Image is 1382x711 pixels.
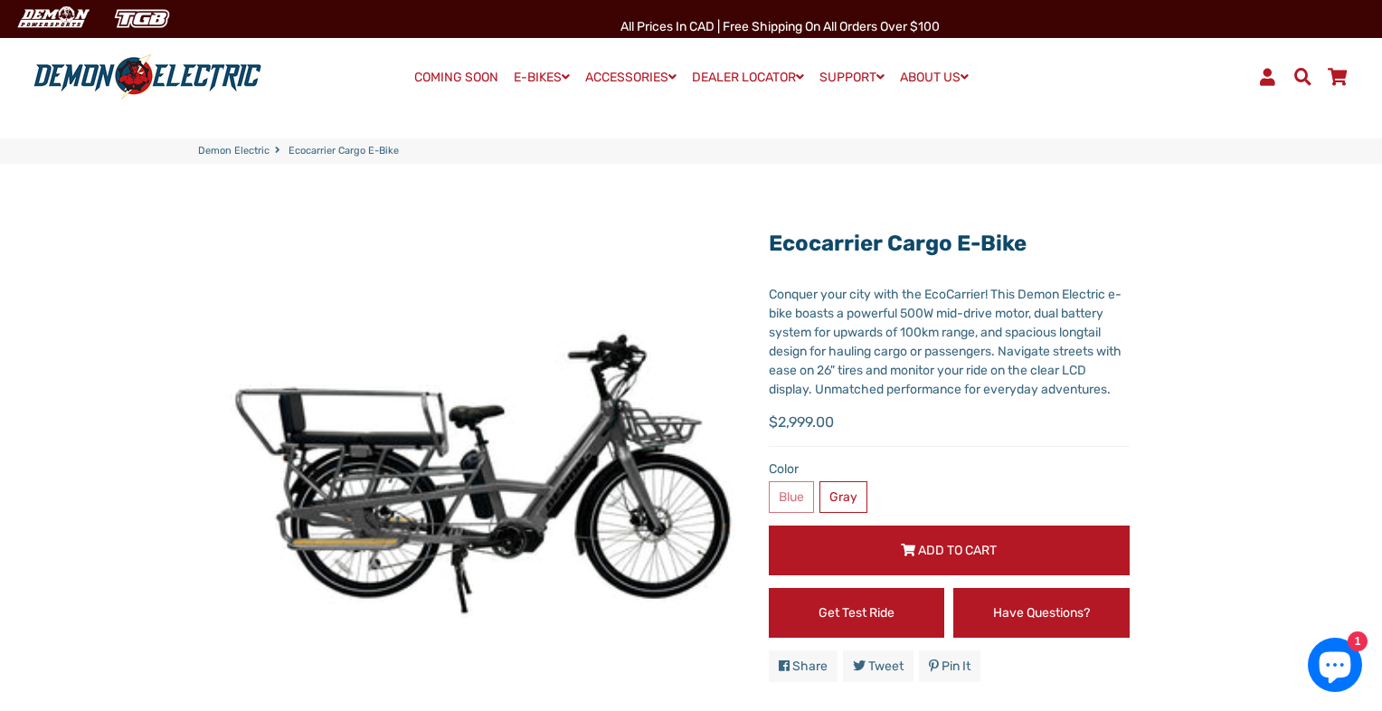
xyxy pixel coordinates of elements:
[289,144,399,159] span: Ecocarrier Cargo E-Bike
[894,64,975,90] a: ABOUT US
[198,144,270,159] a: Demon Electric
[953,588,1130,638] a: Have Questions?
[769,412,834,433] span: $2,999.00
[686,64,810,90] a: DEALER LOCATOR
[579,64,683,90] a: ACCESSORIES
[9,4,96,33] img: Demon Electric
[792,659,828,674] span: Share
[1302,638,1368,697] inbox-online-store-chat: Shopify online store chat
[507,64,576,90] a: E-BIKES
[918,543,997,558] span: Add to Cart
[769,460,1130,479] label: Color
[942,659,970,674] span: Pin it
[769,526,1130,575] button: Add to Cart
[620,19,940,34] span: All Prices in CAD | Free shipping on all orders over $100
[813,64,891,90] a: SUPPORT
[819,481,867,513] label: Gray
[769,481,814,513] label: Blue
[868,659,904,674] span: Tweet
[769,588,945,638] a: Get Test Ride
[105,4,179,33] img: TGB Canada
[408,65,505,90] a: COMING SOON
[27,53,268,100] img: Demon Electric logo
[769,285,1130,399] div: Conquer your city with the EcoCarrier! This Demon Electric e-bike boasts a powerful 500W mid-driv...
[769,231,1027,256] a: Ecocarrier Cargo E-Bike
